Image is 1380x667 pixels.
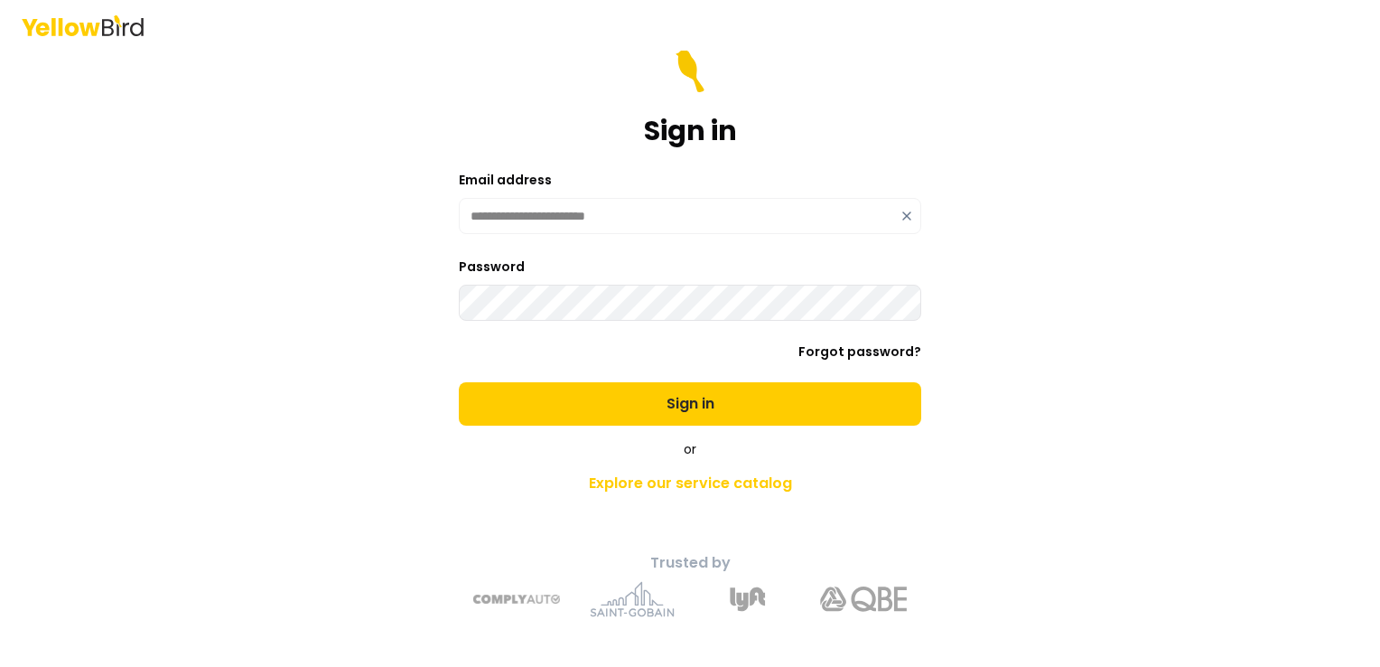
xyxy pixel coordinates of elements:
button: Sign in [459,382,921,426]
a: Explore our service catalog [372,465,1008,502]
p: Trusted by [372,552,1008,574]
label: Email address [459,171,552,189]
span: or [684,440,696,458]
h1: Sign in [644,115,737,147]
a: Forgot password? [798,343,921,361]
label: Password [459,258,525,276]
